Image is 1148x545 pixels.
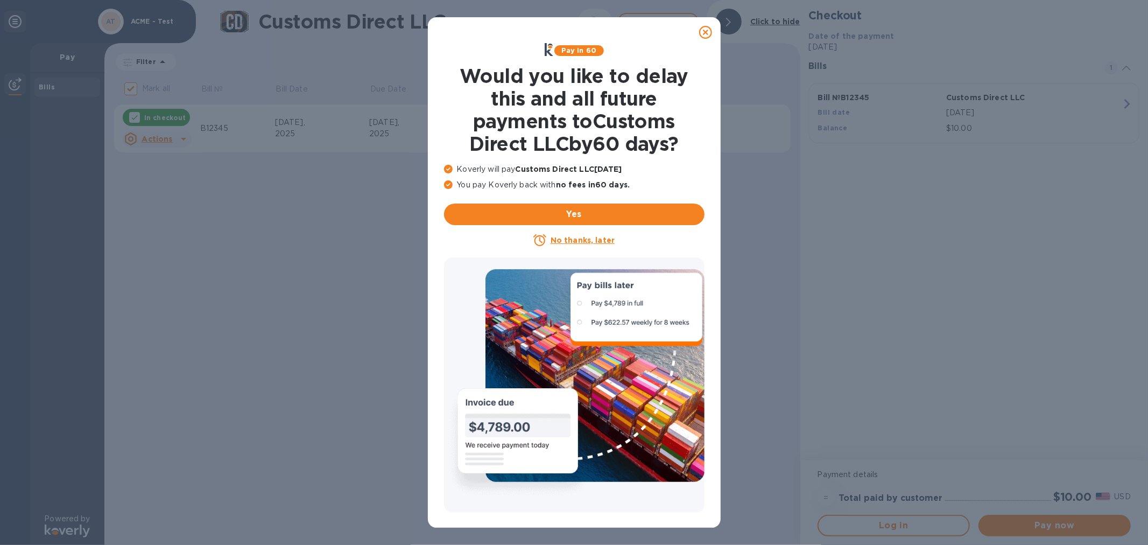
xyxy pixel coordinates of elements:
[444,164,705,175] p: Koverly will pay
[453,208,696,221] span: Yes
[551,236,615,244] u: No thanks, later
[444,65,705,155] h1: Would you like to delay this and all future payments to Customs Direct LLC by 60 days ?
[444,204,705,225] button: Yes
[516,165,622,173] b: Customs Direct LLC [DATE]
[444,179,705,191] p: You pay Koverly back with
[561,46,596,54] b: Pay in 60
[556,180,630,189] b: no fees in 60 days .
